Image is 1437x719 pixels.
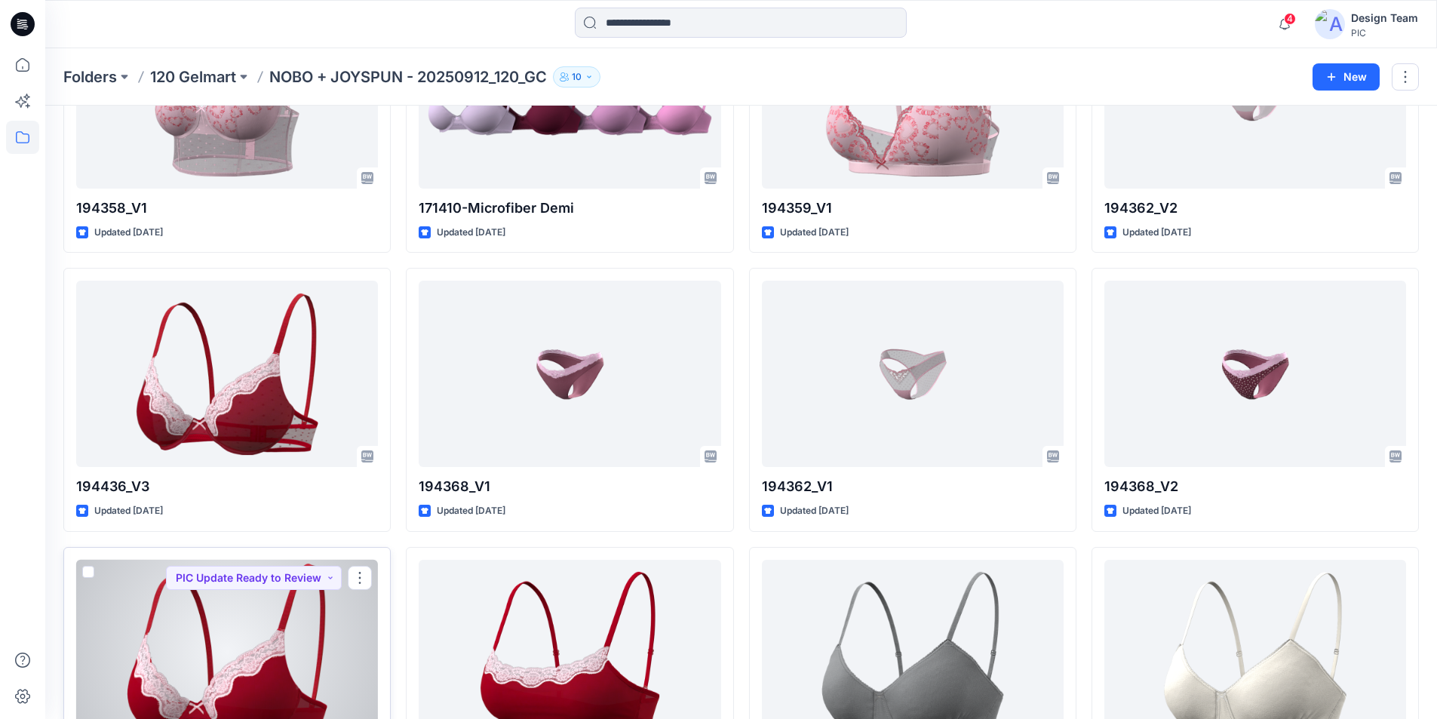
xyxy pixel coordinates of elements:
[94,225,163,241] p: Updated [DATE]
[76,281,378,467] a: 194436_V3
[1351,9,1418,27] div: Design Team
[762,198,1064,219] p: 194359_V1
[762,281,1064,467] a: 194362_V1
[63,66,117,88] a: Folders
[437,225,505,241] p: Updated [DATE]
[94,503,163,519] p: Updated [DATE]
[762,476,1064,497] p: 194362_V1
[780,225,849,241] p: Updated [DATE]
[1104,476,1406,497] p: 194368_V2
[1315,9,1345,39] img: avatar
[437,503,505,519] p: Updated [DATE]
[419,476,720,497] p: 194368_V1
[1351,27,1418,38] div: PIC
[419,281,720,467] a: 194368_V1
[1104,281,1406,467] a: 194368_V2
[1104,198,1406,219] p: 194362_V2
[553,66,600,88] button: 10
[76,198,378,219] p: 194358_V1
[1313,63,1380,91] button: New
[76,476,378,497] p: 194436_V3
[150,66,236,88] a: 120 Gelmart
[269,66,547,88] p: NOBO + JOYSPUN - 20250912_120_GC
[572,69,582,85] p: 10
[1122,503,1191,519] p: Updated [DATE]
[1122,225,1191,241] p: Updated [DATE]
[419,198,720,219] p: 171410-Microfiber Demi
[1284,13,1296,25] span: 4
[780,503,849,519] p: Updated [DATE]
